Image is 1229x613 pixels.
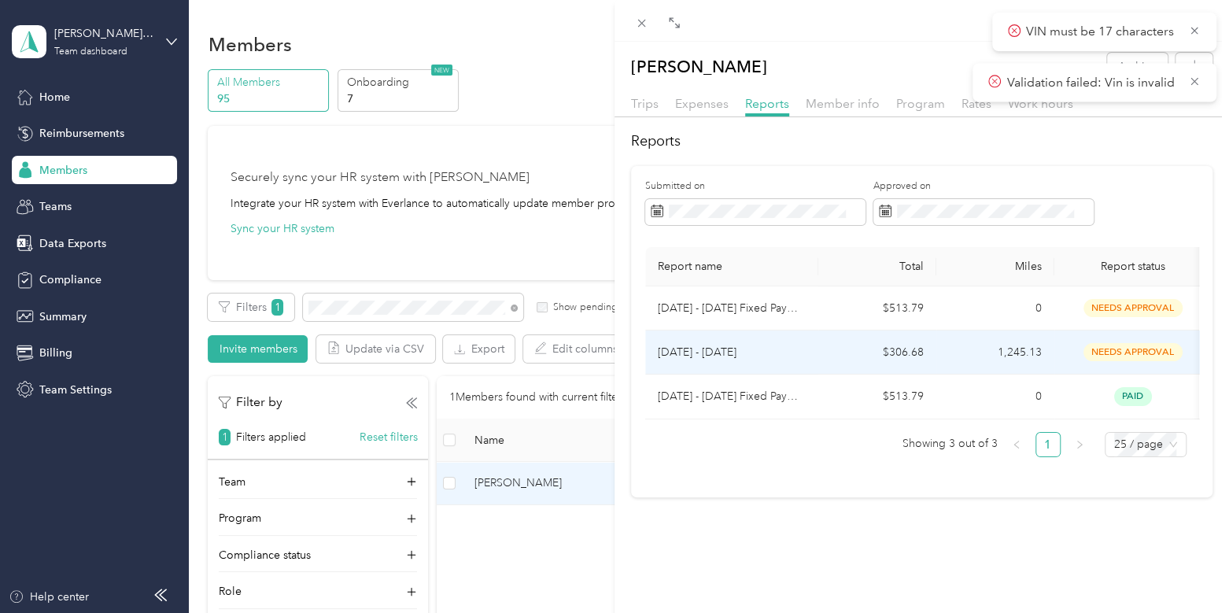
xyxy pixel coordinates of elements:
div: Page Size [1105,432,1187,457]
button: right [1067,432,1092,457]
td: 0 [936,286,1054,331]
p: [PERSON_NAME] [631,53,767,80]
span: needs approval [1083,299,1183,317]
iframe: Everlance-gr Chat Button Frame [1141,525,1229,613]
td: $513.79 [818,375,936,419]
p: VIN must be 17 characters [1026,22,1177,42]
td: $513.79 [818,286,936,331]
div: Miles [949,260,1042,273]
button: Archive [1107,53,1168,80]
span: needs approval [1083,343,1183,361]
td: $306.68 [818,331,936,375]
span: left [1012,440,1021,449]
span: Rates [961,96,991,111]
p: Validation failed: Vin is invalid [1006,72,1177,92]
span: Reports [745,96,789,111]
td: 0 [936,375,1054,419]
span: right [1075,440,1084,449]
th: Report name [645,247,818,286]
a: 1 [1036,433,1060,456]
label: Approved on [873,179,1094,194]
span: Trips [631,96,659,111]
li: Previous Page [1004,432,1029,457]
h2: Reports [631,131,1212,152]
td: 1,245.13 [936,331,1054,375]
button: left [1004,432,1029,457]
p: [DATE] - [DATE] Fixed Payment [658,300,806,317]
span: Showing 3 out of 3 [902,432,998,456]
span: paid [1114,387,1152,405]
div: Total [831,260,924,273]
p: [DATE] - [DATE] Fixed Payment [658,388,806,405]
span: Member info [806,96,880,111]
span: 25 / page [1114,433,1177,456]
p: [DATE] - [DATE] [658,344,806,361]
span: Work hours [1008,96,1073,111]
li: 1 [1035,432,1061,457]
span: Report status [1067,260,1199,273]
span: Expenses [675,96,729,111]
li: Next Page [1067,432,1092,457]
span: Program [896,96,945,111]
label: Submitted on [645,179,865,194]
